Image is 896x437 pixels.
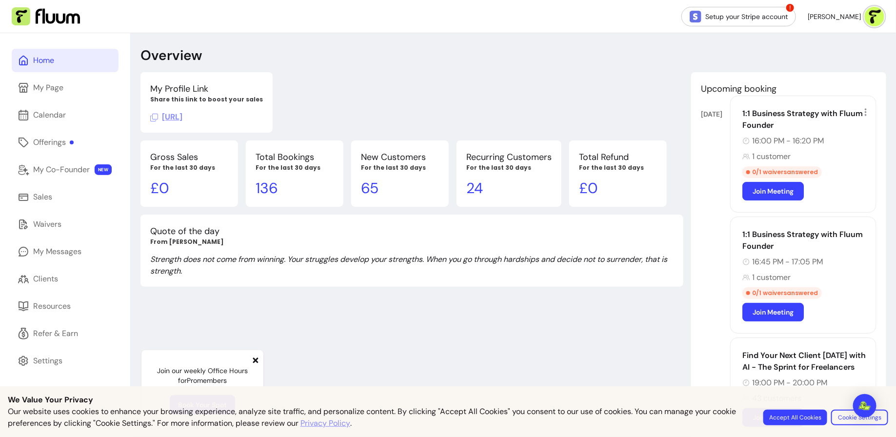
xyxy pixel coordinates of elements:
a: Resources [12,295,119,318]
div: Open Intercom Messenger [853,394,876,417]
a: Setup your Stripe account [681,7,796,26]
img: Fluum Logo [12,7,80,26]
p: For the last 30 days [256,164,334,172]
div: [DATE] [701,109,730,119]
div: Sales [33,191,52,203]
div: Offerings [33,137,74,148]
p: Our website uses cookies to enhance your browsing experience, analyze site traffic, and personali... [8,406,752,429]
a: Join Meeting [742,303,804,321]
p: 136 [256,179,334,197]
p: 24 [466,179,552,197]
p: Total Bookings [256,150,334,164]
p: For the last 30 days [150,164,228,172]
div: Clients [33,273,58,285]
p: Upcoming booking [701,82,876,96]
span: Click to copy [150,112,182,122]
p: Share this link to boost your sales [150,96,263,103]
div: Resources [33,300,71,312]
a: My Co-Founder NEW [12,158,119,181]
div: Refer & Earn [33,328,78,339]
p: Quote of the day [150,224,674,238]
p: £ 0 [579,179,657,197]
div: 1:1 Business Strategy with Fluum Founder [742,108,870,131]
a: Waivers [12,213,119,236]
div: 19:00 PM - 20:00 PM [742,377,870,389]
a: Clients [12,267,119,291]
p: Recurring Customers [466,150,552,164]
a: Settings [12,349,119,373]
p: From [PERSON_NAME] [150,238,674,246]
p: Total Refund [579,150,657,164]
span: [PERSON_NAME] [808,12,861,21]
a: Join Meeting [742,182,804,200]
div: My Page [33,82,63,94]
p: We Value Your Privacy [8,394,888,406]
a: Home [12,49,119,72]
div: Waivers [33,218,61,230]
div: 1 customer [742,151,870,162]
p: £ 0 [150,179,228,197]
a: Refer & Earn [12,322,119,345]
a: My Page [12,76,119,99]
div: 1 customer [742,272,870,283]
div: Settings [33,355,62,367]
button: avatar[PERSON_NAME] [808,7,884,26]
p: Join our weekly Office Hours for Pro members [149,366,256,385]
span: ! [785,3,795,13]
p: Overview [140,47,202,64]
div: 16:00 PM - 16:20 PM [742,135,870,147]
img: Stripe Icon [690,11,701,22]
button: Cookie Settings [831,410,888,425]
a: My Messages [12,240,119,263]
p: For the last 30 days [579,164,657,172]
div: 1:1 Business Strategy with Fluum Founder [742,229,870,252]
p: Strength does not come from winning. Your struggles develop your strengths. When you go through h... [150,254,674,277]
p: For the last 30 days [361,164,439,172]
p: 65 [361,179,439,197]
p: For the last 30 days [466,164,552,172]
div: Find Your Next Client [DATE] with AI - The Sprint for Freelancers [742,350,870,373]
a: Privacy Policy [300,417,350,429]
a: Sales [12,185,119,209]
div: Home [33,55,54,66]
div: Calendar [33,109,66,121]
p: New Customers [361,150,439,164]
a: Calendar [12,103,119,127]
button: Accept All Cookies [763,410,827,425]
div: My Co-Founder [33,164,90,176]
img: avatar [865,7,884,26]
div: 0 / 1 waivers answered [742,166,822,178]
span: NEW [95,164,112,175]
p: My Profile Link [150,82,263,96]
div: My Messages [33,246,81,258]
div: 0 / 1 waivers answered [742,287,822,299]
div: 16:45 PM - 17:05 PM [742,256,870,268]
a: Offerings [12,131,119,154]
p: Gross Sales [150,150,228,164]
